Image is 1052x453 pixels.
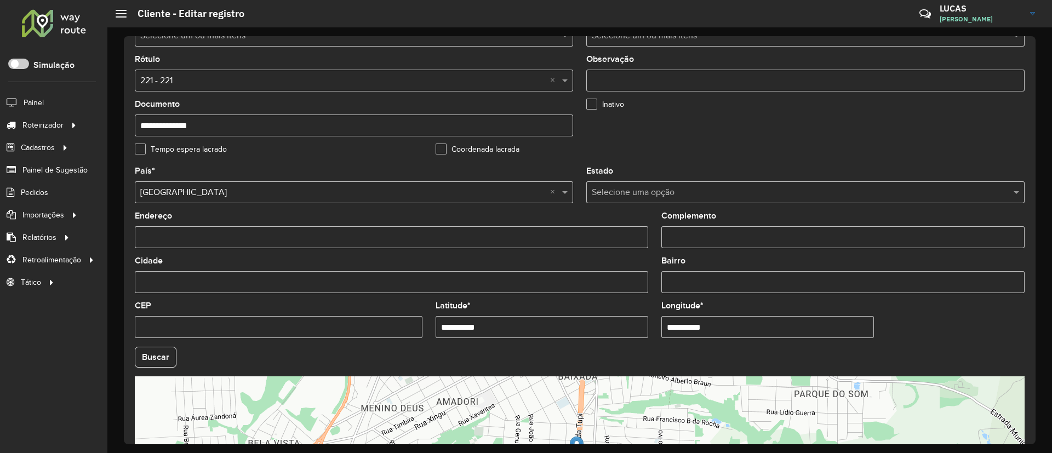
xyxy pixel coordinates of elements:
[135,98,180,111] label: Documento
[135,164,155,177] label: País
[586,99,624,110] label: Inativo
[33,59,75,72] label: Simulação
[22,209,64,221] span: Importações
[586,164,613,177] label: Estado
[22,254,81,266] span: Retroalimentação
[135,254,163,267] label: Cidade
[586,53,634,66] label: Observação
[21,142,55,153] span: Cadastros
[135,144,227,155] label: Tempo espera lacrado
[135,209,172,222] label: Endereço
[550,74,559,87] span: Clear all
[22,164,88,176] span: Painel de Sugestão
[22,232,56,243] span: Relatórios
[940,3,1022,14] h3: LUCAS
[661,254,685,267] label: Bairro
[940,14,1022,24] span: [PERSON_NAME]
[22,119,64,131] span: Roteirizador
[661,209,716,222] label: Complemento
[913,2,937,26] a: Contato Rápido
[135,53,160,66] label: Rótulo
[550,186,559,199] span: Clear all
[21,277,41,288] span: Tático
[24,97,44,108] span: Painel
[21,187,48,198] span: Pedidos
[135,299,151,312] label: CEP
[135,347,176,368] button: Buscar
[436,144,519,155] label: Coordenada lacrada
[661,299,704,312] label: Longitude
[436,299,471,312] label: Latitude
[127,8,244,20] h2: Cliente - Editar registro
